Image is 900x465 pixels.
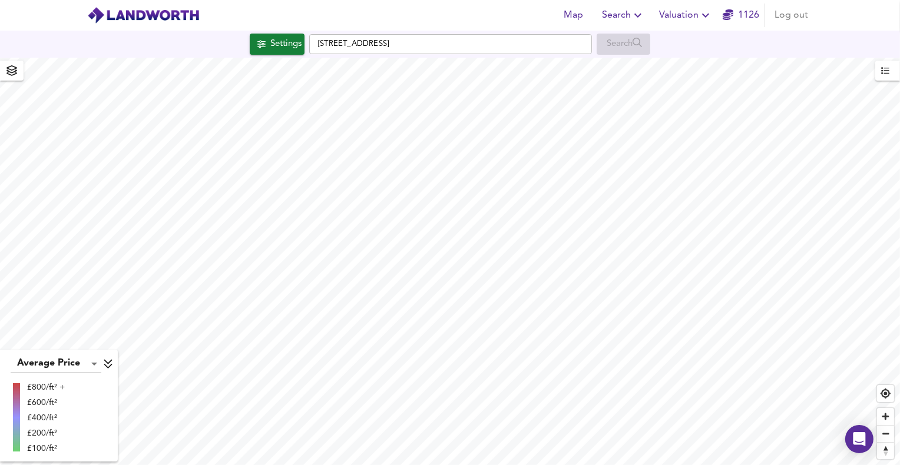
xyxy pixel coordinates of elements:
span: Map [560,7,588,24]
div: Settings [270,36,302,52]
button: Find my location [877,385,894,402]
button: Search [597,4,650,27]
span: Valuation [659,7,713,24]
div: £600/ft² [27,397,65,408]
span: Search [602,7,645,24]
button: Zoom out [877,425,894,442]
span: Reset bearing to north [877,443,894,459]
div: £100/ft² [27,443,65,454]
span: Log out [775,7,808,24]
span: Zoom out [877,426,894,442]
div: Enable a Source before running a Search [597,34,650,55]
div: £400/ft² [27,412,65,424]
div: Click to configure Search Settings [250,34,305,55]
button: Reset bearing to north [877,442,894,459]
button: Zoom in [877,408,894,425]
div: Open Intercom Messenger [845,425,873,453]
div: £800/ft² + [27,381,65,393]
button: 1126 [722,4,760,27]
input: Enter a location... [309,34,592,54]
div: £200/ft² [27,427,65,439]
div: Average Price [11,354,101,373]
button: Log out [770,4,813,27]
img: logo [87,6,200,24]
a: 1126 [723,7,759,24]
button: Map [555,4,593,27]
button: Settings [250,34,305,55]
button: Valuation [654,4,717,27]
